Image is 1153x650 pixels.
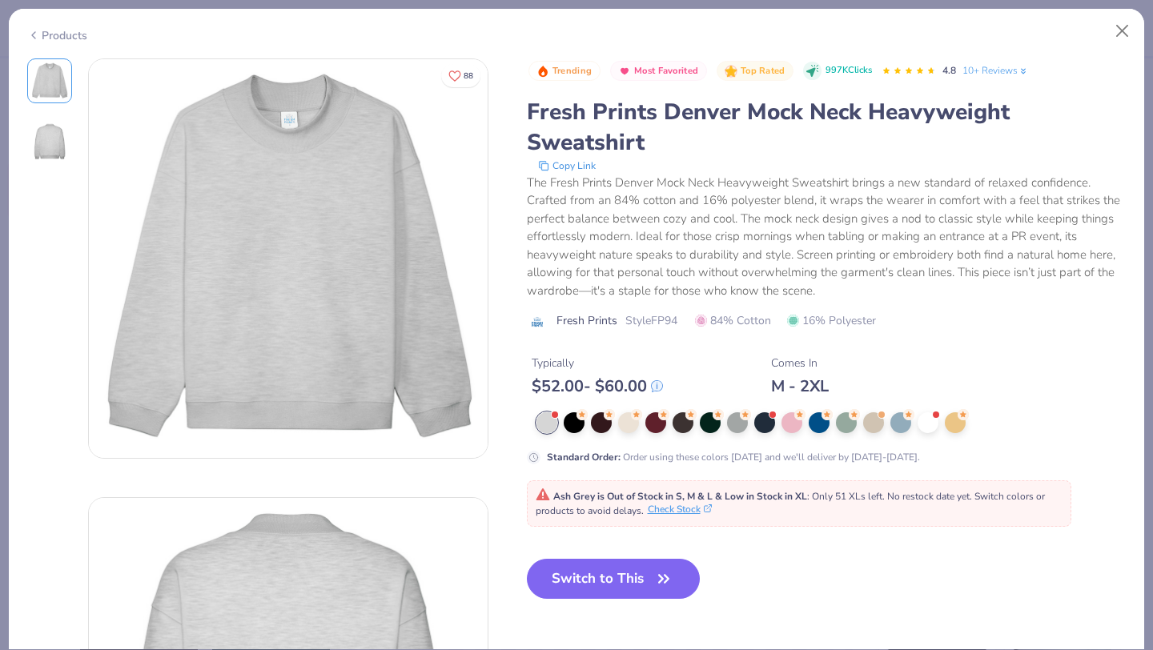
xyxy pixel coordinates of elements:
[717,61,793,82] button: Badge Button
[553,490,807,503] strong: Ash Grey is Out of Stock in S, M & L & Low in Stock in XL
[741,66,785,75] span: Top Rated
[695,312,771,329] span: 84% Cotton
[527,315,548,328] img: brand logo
[30,62,69,100] img: Front
[1107,16,1138,46] button: Close
[27,27,87,44] div: Products
[618,65,631,78] img: Most Favorited sort
[30,122,69,161] img: Back
[610,61,707,82] button: Badge Button
[556,312,617,329] span: Fresh Prints
[547,451,621,463] strong: Standard Order :
[532,376,663,396] div: $ 52.00 - $ 60.00
[962,63,1029,78] a: 10+ Reviews
[528,61,601,82] button: Badge Button
[942,64,956,77] span: 4.8
[787,312,876,329] span: 16% Polyester
[89,59,488,458] img: Front
[882,58,936,84] div: 4.8 Stars
[547,450,920,464] div: Order using these colors [DATE] and we'll deliver by [DATE]-[DATE].
[634,66,698,75] span: Most Favorited
[826,64,872,78] span: 997K Clicks
[625,312,677,329] span: Style FP94
[527,174,1127,300] div: The Fresh Prints Denver Mock Neck Heavyweight Sweatshirt brings a new standard of relaxed confide...
[552,66,592,75] span: Trending
[532,355,663,371] div: Typically
[725,65,737,78] img: Top Rated sort
[648,502,712,516] button: Check Stock
[527,97,1127,158] div: Fresh Prints Denver Mock Neck Heavyweight Sweatshirt
[533,158,601,174] button: copy to clipboard
[464,72,473,80] span: 88
[536,65,549,78] img: Trending sort
[527,559,701,599] button: Switch to This
[771,376,829,396] div: M - 2XL
[441,64,480,87] button: Like
[771,355,829,371] div: Comes In
[536,490,1045,517] span: : Only 51 XLs left. No restock date yet. Switch colors or products to avoid delays.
